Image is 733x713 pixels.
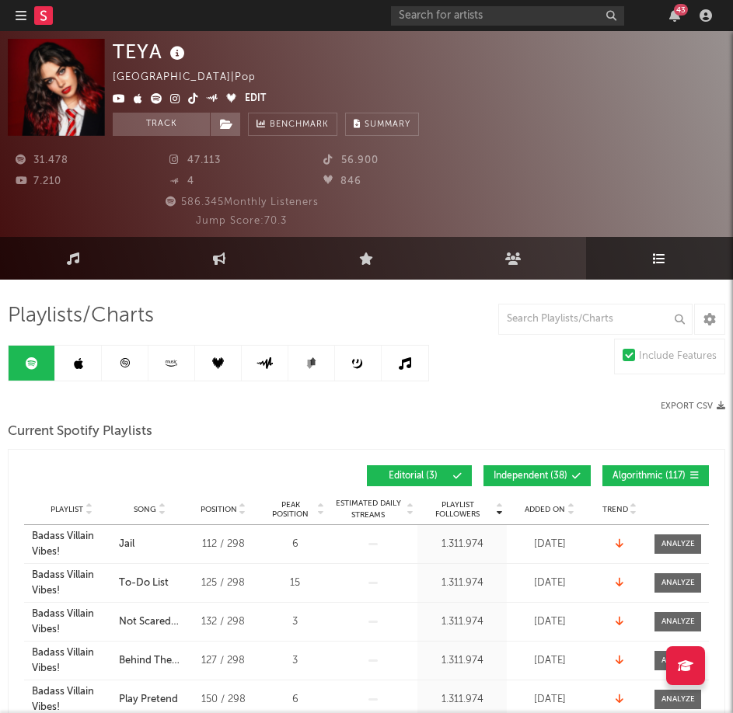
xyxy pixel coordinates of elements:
button: Track [113,113,210,136]
span: Summary [365,120,410,129]
div: 150 / 298 [188,692,258,708]
div: 127 / 298 [188,653,258,669]
span: Playlist Followers [421,500,494,519]
span: Jump Score: 70.3 [196,216,287,226]
input: Search for artists [391,6,624,26]
span: 4 [169,176,194,186]
div: 1.311.974 [421,576,503,591]
span: Position [201,505,237,514]
span: 586.345 Monthly Listeners [163,197,319,207]
a: Badass Villain Vibes! [32,607,111,637]
input: Search Playlists/Charts [498,304,693,335]
div: 6 [266,692,324,708]
div: Play Pretend (Feat. [GEOGRAPHIC_DATA]) [119,692,227,708]
span: Current Spotify Playlists [8,423,152,441]
span: Peak Position [266,500,315,519]
div: 43 [674,4,688,16]
button: Independent(38) [483,465,591,486]
div: 125 / 298 [188,576,258,591]
span: 56.900 [323,155,379,165]
div: 6 [266,537,324,552]
div: Not Scared Of Growing Old [119,614,180,630]
span: Added On [525,505,565,514]
div: Include Features [639,347,717,366]
span: Song [134,505,156,514]
div: [DATE] [511,653,588,669]
a: Badass Villain Vibes! [32,529,111,559]
span: Algorithmic ( 117 ) [613,471,686,481]
button: Edit [245,90,266,109]
div: 3 [266,614,324,630]
div: [DATE] [511,576,588,591]
span: Estimated Daily Streams [332,498,404,521]
div: [DATE] [511,614,588,630]
div: 132 / 298 [188,614,258,630]
div: 1.311.974 [421,614,503,630]
div: 3 [266,653,324,669]
span: Trend [602,505,628,514]
span: Independent ( 38 ) [494,471,567,481]
span: Benchmark [270,116,329,134]
span: Playlist [51,505,83,514]
div: Jail [119,537,134,552]
div: To-Do List [119,576,169,591]
div: 112 / 298 [188,537,258,552]
div: 15 [266,576,324,591]
button: Summary [345,113,419,136]
div: [GEOGRAPHIC_DATA] | Pop [113,68,274,87]
div: [DATE] [511,692,588,708]
span: 47.113 [169,155,221,165]
div: [DATE] [511,537,588,552]
span: Playlists/Charts [8,307,154,325]
span: 846 [323,176,361,186]
span: Editorial ( 3 ) [377,471,449,481]
div: Behind The Scenes [119,653,180,669]
span: 31.478 [16,155,68,165]
button: Algorithmic(117) [602,465,709,486]
span: 7.210 [16,176,61,186]
div: 1.311.974 [421,653,503,669]
button: Export CSV [661,402,725,411]
div: 1.311.974 [421,692,503,708]
a: Benchmark [248,113,337,136]
div: 1.311.974 [421,537,503,552]
button: 43 [669,9,680,22]
button: Editorial(3) [367,465,472,486]
a: Badass Villain Vibes! [32,645,111,676]
a: Badass Villain Vibes! [32,568,111,598]
div: TEYA [113,39,189,64]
